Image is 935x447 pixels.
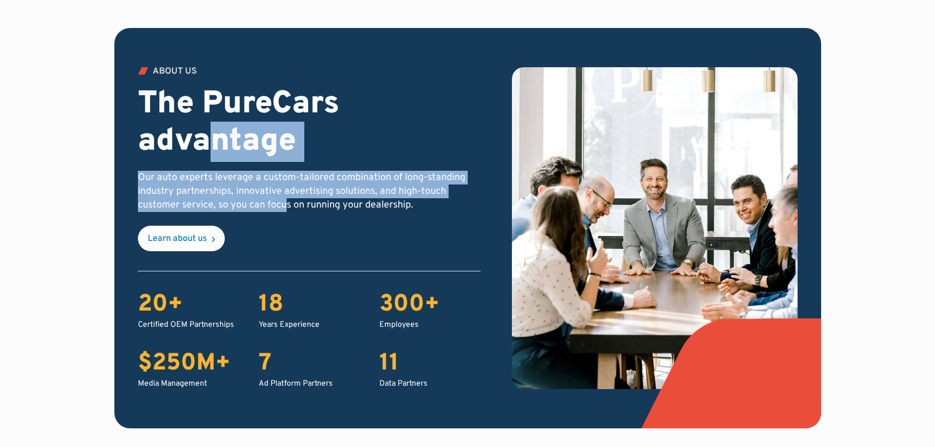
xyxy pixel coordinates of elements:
[512,67,798,390] img: team photo
[148,235,207,243] div: Learn about us
[259,319,360,330] div: Years Experience
[259,291,360,319] div: 18
[138,291,239,319] div: 20+
[153,67,197,76] div: ABOUT US
[379,319,481,330] div: Employees
[379,291,481,319] div: 300+
[259,350,360,378] div: 7
[259,378,360,389] div: Ad Platform Partners
[138,319,239,330] div: Certified OEM Partnerships
[138,86,481,161] h2: The PureCars advantage
[138,378,239,389] div: Media Management
[138,226,225,251] a: Learn about us
[379,350,481,378] div: 11
[379,378,481,389] div: Data Partners
[138,350,239,378] div: $250M+
[138,171,481,212] p: Our auto experts leverage a custom-tailored combination of long-standing industry partnerships, i...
